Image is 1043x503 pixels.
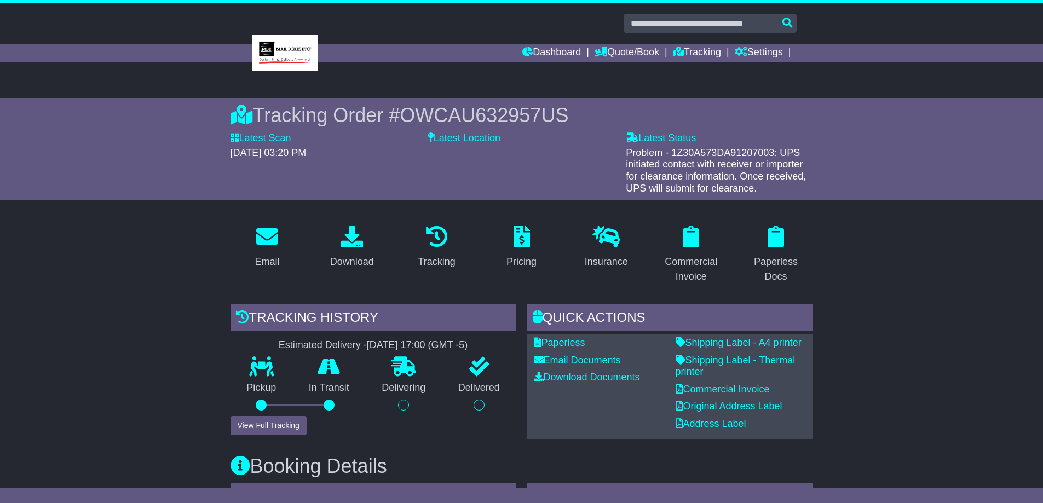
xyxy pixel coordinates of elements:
[676,401,782,412] a: Original Address Label
[442,382,516,394] p: Delivered
[499,222,544,273] a: Pricing
[595,44,659,62] a: Quote/Book
[231,416,307,435] button: View Full Tracking
[247,222,286,273] a: Email
[534,372,640,383] a: Download Documents
[527,304,813,334] div: Quick Actions
[522,44,581,62] a: Dashboard
[735,44,783,62] a: Settings
[585,255,628,269] div: Insurance
[746,255,806,284] div: Paperless Docs
[673,44,721,62] a: Tracking
[323,222,381,273] a: Download
[578,222,635,273] a: Insurance
[231,339,516,351] div: Estimated Delivery -
[654,222,728,288] a: Commercial Invoice
[626,132,696,144] label: Latest Status
[231,382,293,394] p: Pickup
[676,418,746,429] a: Address Label
[330,255,374,269] div: Download
[676,384,770,395] a: Commercial Invoice
[418,255,455,269] div: Tracking
[534,355,621,366] a: Email Documents
[292,382,366,394] p: In Transit
[676,355,796,378] a: Shipping Label - Thermal printer
[739,222,813,288] a: Paperless Docs
[255,255,279,269] div: Email
[400,104,568,126] span: OWCAU632957US
[231,147,307,158] span: [DATE] 03:20 PM
[231,103,813,127] div: Tracking Order #
[231,455,813,477] h3: Booking Details
[428,132,500,144] label: Latest Location
[626,147,806,194] span: Problem - 1Z30A573DA91207003: UPS initiated contact with receiver or importer for clearance infor...
[367,339,468,351] div: [DATE] 17:00 (GMT -5)
[366,382,442,394] p: Delivering
[661,255,721,284] div: Commercial Invoice
[231,304,516,334] div: Tracking history
[506,255,537,269] div: Pricing
[676,337,802,348] a: Shipping Label - A4 printer
[252,35,318,71] img: MBE Malvern
[231,132,291,144] label: Latest Scan
[411,222,462,273] a: Tracking
[534,337,585,348] a: Paperless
